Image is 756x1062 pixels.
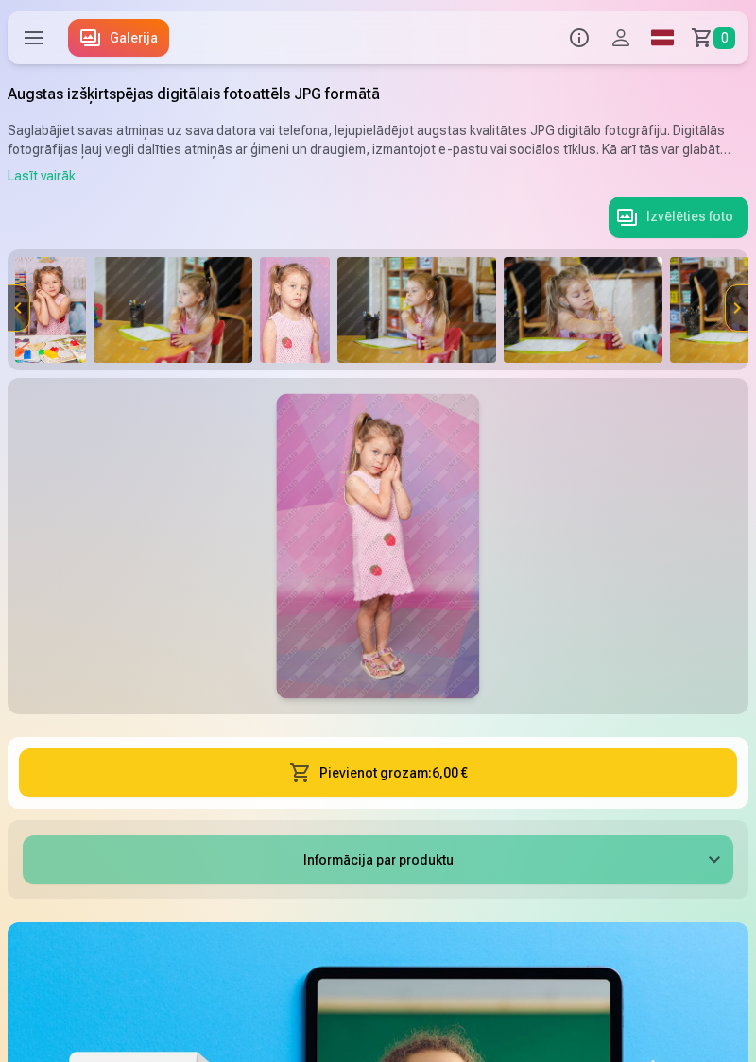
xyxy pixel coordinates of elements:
[642,11,683,64] a: Global
[8,166,748,185] div: Lasīt vairāk
[23,835,733,884] button: Informācija par produktu
[19,748,737,797] button: Pievienot grozam:6,00 €
[8,121,748,159] p: Saglabājiet savas atmiņas uz sava datora vai telefona, lejupielādējot augstas kvalitātes JPG digi...
[609,197,748,238] button: Izvēlēties foto
[600,11,642,64] button: Profils
[713,27,735,49] span: 0
[68,19,169,57] a: Galerija
[558,11,600,64] button: Info
[683,11,748,64] a: Grozs0
[8,83,748,106] h1: Augstas izšķirtspējas digitālais fotoattēls JPG formātā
